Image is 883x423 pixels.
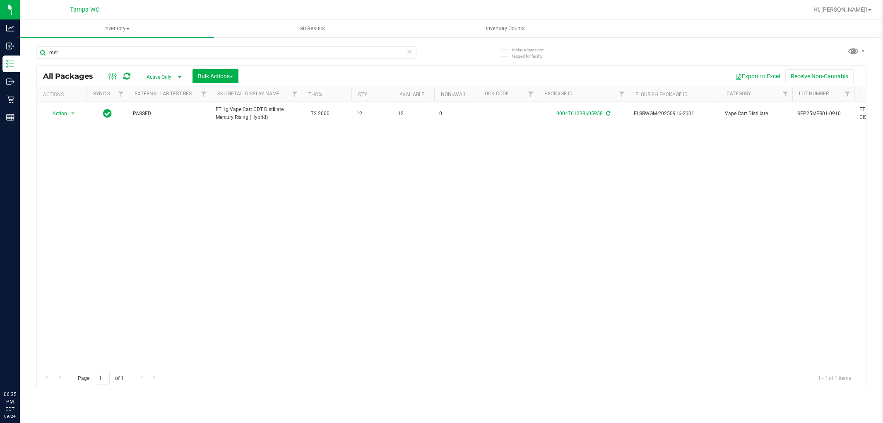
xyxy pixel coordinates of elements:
[93,91,125,97] a: Sync Status
[785,69,854,83] button: Receive Non-Cannabis
[114,87,128,101] a: Filter
[841,87,854,101] a: Filter
[20,25,214,32] span: Inventory
[727,91,751,97] a: Category
[133,110,206,118] span: PASSED
[43,72,101,81] span: All Packages
[8,357,33,382] iframe: Resource center
[811,372,858,384] span: 1 - 1 of 1 items
[6,95,14,104] inline-svg: Retail
[43,92,83,97] div: Actions
[725,110,787,118] span: Vape Cart Distillate
[358,92,367,97] a: Qty
[398,110,429,118] span: 12
[45,108,67,119] span: Action
[524,87,538,101] a: Filter
[556,111,603,116] a: 9004761238605958
[544,91,573,97] a: Package ID
[6,24,14,32] inline-svg: Analytics
[408,20,602,37] a: Inventory Counts
[439,110,471,118] span: 0
[799,91,829,97] a: Lot Number
[135,91,200,97] a: External Lab Test Result
[730,69,785,83] button: Export to Excel
[197,87,211,101] a: Filter
[605,111,610,116] span: Sync from Compliance System
[71,372,130,384] span: Page of 1
[4,391,16,413] p: 06:35 PM EDT
[6,60,14,68] inline-svg: Inventory
[216,106,297,121] span: FT 1g Vape Cart CDT Distillate Mercury Rising (Hybrid)
[399,92,424,97] a: Available
[407,46,413,57] span: Clear
[307,108,334,120] span: 72.2000
[615,87,629,101] a: Filter
[635,92,688,97] a: Flourish Package ID
[441,92,478,97] a: Non-Available
[70,6,99,13] span: Tampa WC
[475,25,536,32] span: Inventory Counts
[36,46,416,59] input: Search Package ID, Item Name, SKU, Lot or Part Number...
[512,47,553,59] span: Include items not tagged for facility
[217,91,279,97] a: Sku Retail Display Name
[6,42,14,50] inline-svg: Inbound
[103,108,112,119] span: In Sync
[24,355,34,365] iframe: Resource center unread badge
[95,372,110,384] input: 1
[356,110,388,118] span: 12
[192,69,238,83] button: Bulk Actions
[813,6,867,13] span: Hi, [PERSON_NAME]!
[198,73,233,80] span: Bulk Actions
[779,87,792,101] a: Filter
[6,77,14,86] inline-svg: Outbound
[286,25,336,32] span: Lab Results
[6,113,14,121] inline-svg: Reports
[4,413,16,419] p: 09/24
[797,110,849,118] span: SEP25MER01-0910
[634,110,715,118] span: FLSRWGM-20250916-2001
[288,87,302,101] a: Filter
[20,20,214,37] a: Inventory
[214,20,408,37] a: Lab Results
[68,108,78,119] span: select
[308,92,322,97] a: THC%
[482,91,509,97] a: Lock Code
